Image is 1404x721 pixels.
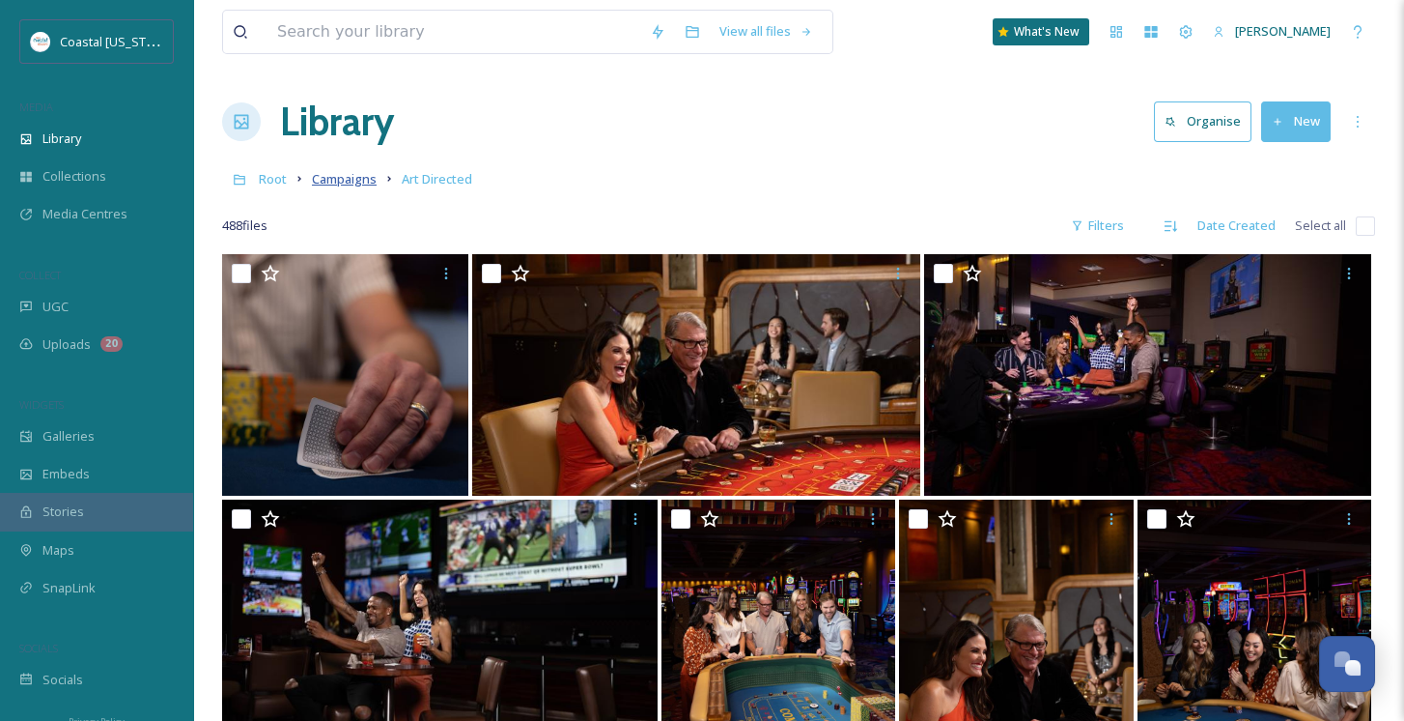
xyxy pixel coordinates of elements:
[31,32,50,51] img: download%20%281%29.jpeg
[259,167,287,190] a: Root
[1203,13,1340,50] a: [PERSON_NAME]
[402,167,472,190] a: Art Directed
[267,11,640,53] input: Search your library
[312,167,377,190] a: Campaigns
[1061,207,1134,245] div: Filters
[42,671,83,689] span: Socials
[42,541,74,560] span: Maps
[1295,216,1346,235] span: Select all
[402,170,472,187] span: Art Directed
[472,254,919,496] img: 0J8A5368 2.jpg
[1235,22,1331,40] span: [PERSON_NAME]
[259,170,287,187] span: Root
[1154,101,1251,141] button: Organise
[19,100,53,114] span: MEDIA
[19,268,61,282] span: COLLECT
[42,335,91,354] span: Uploads
[100,336,123,352] div: 20
[710,13,823,50] a: View all files
[924,254,1371,496] img: 0J8A0192.jpg
[312,170,377,187] span: Campaigns
[42,503,84,521] span: Stories
[42,130,81,148] span: Library
[42,579,96,597] span: SnapLink
[42,427,95,446] span: Galleries
[19,397,64,412] span: WIDGETS
[60,32,171,50] span: Coastal [US_STATE]
[42,298,69,316] span: UGC
[42,167,106,186] span: Collections
[1261,101,1331,141] button: New
[280,93,394,151] a: Library
[1188,207,1285,245] div: Date Created
[993,18,1089,45] a: What's New
[222,254,468,496] img: 0J8A5368.jpg
[42,205,127,223] span: Media Centres
[222,216,267,235] span: 488 file s
[1319,636,1375,692] button: Open Chat
[42,465,90,483] span: Embeds
[19,641,58,655] span: SOCIALS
